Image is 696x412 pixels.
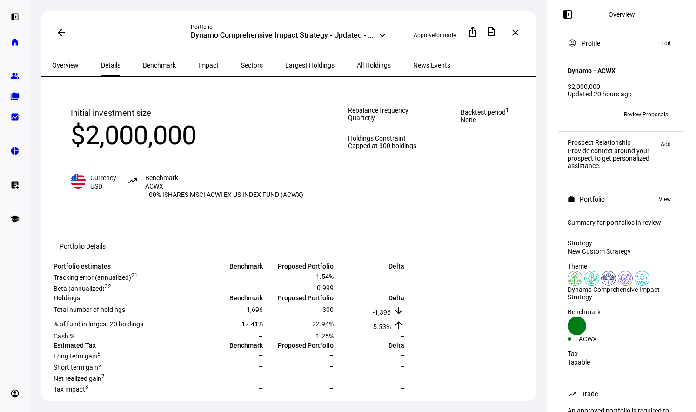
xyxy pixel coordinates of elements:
mat-icon: close [510,27,521,38]
td: Proposed Portfolio [264,262,334,270]
span: USD [90,182,102,190]
span: Holdings Constraint [348,135,416,142]
span: – [400,332,404,340]
sup: 1 [506,107,509,113]
button: Review Proposals [616,107,676,122]
span: +3 [586,111,592,118]
mat-icon: work [568,196,575,203]
div: New Custom Strategy [568,248,676,255]
span: 1,696 [247,306,263,313]
span: ACWX [145,182,163,190]
span: 100% ISHARES MSCI ACWI EX US INDEX FUND (ACWX) [145,190,303,199]
span: Edit [661,38,671,49]
img: cleanWater.colored.svg [635,271,649,286]
sup: 7 [101,373,105,379]
td: Delta [335,262,405,270]
span: for trade [435,32,456,39]
a: group [6,67,24,85]
div: Profile [582,40,600,47]
sup: 1 [134,272,138,278]
sup: 5 [97,351,100,358]
div: $2,000,000 [71,120,303,151]
sup: 2 [108,283,111,290]
span: Largest Holdings [285,62,335,68]
td: Benchmark [194,294,263,302]
div: Summary for portfolios in review [568,219,676,226]
mat-icon: keyboard_arrow_down [377,30,388,41]
span: – [259,273,263,280]
img: deforestation.colored.svg [568,271,582,286]
a: pie_chart [6,142,24,160]
td: Delta [335,341,405,350]
td: Holdings [53,294,193,302]
span: Beta (annualized) [54,285,111,292]
span: Backtest period [461,107,509,116]
eth-data-table-title: Portfolio Details [60,243,106,250]
span: Currency [90,174,116,182]
span: Capped at 300 holdings [348,142,416,149]
div: Dynamo Comprehensive Impact Strategy [568,286,676,301]
td: Delta [335,294,405,302]
a: home [6,33,24,51]
span: – [259,284,263,291]
span: – [400,374,404,381]
eth-panel-overview-card-header: Portfolio [568,194,676,205]
span: Quarterly [348,114,375,122]
span: All Holdings [357,62,391,68]
div: ACWX [579,335,622,343]
span: Rebalance frequency [348,107,416,114]
eth-mat-symbol: pie_chart [10,146,20,155]
span: Sectors [241,62,263,68]
span: – [329,351,334,359]
eth-mat-symbol: left_panel_open [10,12,20,21]
mat-icon: arrow_back [56,27,67,38]
eth-mat-symbol: folder_copy [10,92,20,101]
span: 5.53% [373,323,391,331]
eth-mat-symbol: bid_landscape [10,112,20,122]
div: Provide context around your prospect to get personalized assistance. [568,147,656,169]
span: – [259,332,263,340]
span: Review Proposals [624,107,668,122]
eth-panel-overview-card-header: Profile [568,38,676,49]
mat-icon: trending_up [127,176,139,187]
sup: 2 [131,272,134,278]
span: 1.54% [316,273,334,280]
eth-mat-symbol: school [10,214,20,223]
img: climateChange.colored.svg [584,271,599,286]
sup: 3 [105,283,108,290]
span: % of fund in largest 20 holdings [54,320,143,328]
td: Benchmark [194,341,263,350]
mat-icon: arrow_downward [393,305,404,316]
span: Cash % [54,332,74,340]
eth-mat-symbol: account_circle [10,389,20,398]
div: Taxable [568,358,676,366]
span: – [259,385,263,392]
span: View [659,194,671,205]
div: Theme [568,263,676,270]
div: Initial investment size [71,107,303,120]
span: Tracking error (annualized) [54,274,138,281]
div: Dynamo Comprehensive Impact Strategy - Updated - ACWX [191,31,375,42]
span: 300 [322,306,334,313]
mat-icon: trending_up [568,389,577,398]
span: Benchmark [145,174,178,182]
button: View [654,194,676,205]
sup: 8 [85,384,88,391]
div: Trade [582,390,598,398]
div: Portfolio [191,23,386,31]
div: Updated 20 hours ago [568,90,676,98]
div: $2,000,000 [568,83,676,90]
span: -1,396 [373,309,391,316]
span: – [400,351,404,359]
span: – [400,284,404,291]
span: 22.94% [312,320,334,328]
mat-icon: ios_share [467,26,478,37]
span: Net realized gain [54,375,105,382]
eth-panel-overview-card-header: Trade [568,388,676,399]
mat-icon: description [486,26,497,37]
span: Tax impact [54,385,88,393]
span: Add [661,139,671,150]
div: Overview [609,11,635,18]
span: Total number of holdings [54,306,125,313]
span: Long term gain [54,352,100,360]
